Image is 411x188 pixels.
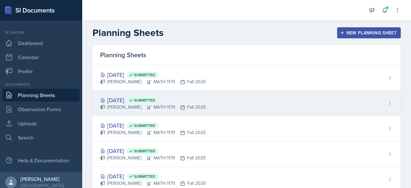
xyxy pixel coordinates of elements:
div: Si leader [3,30,80,35]
button: New Planning Sheet [337,27,401,38]
span: Submitted [134,174,155,179]
div: New Planning Sheet [341,30,397,35]
div: [DATE] [100,147,206,155]
a: Dashboard [3,37,80,49]
div: [DATE] [100,70,206,79]
div: [DATE] [100,172,206,181]
a: Calendar [3,51,80,64]
div: [PERSON_NAME] MATH 1179 Fall 2025 [100,104,206,111]
div: [PERSON_NAME] MATH 1179 Fall 2025 [100,129,206,136]
span: Submitted [134,123,155,128]
a: Profile [3,65,80,78]
div: Planning Sheets [92,45,401,65]
a: Observation Forms [3,103,80,116]
a: [DATE] Submitted [PERSON_NAME]MATH 1179Fall 2025 [92,91,401,116]
span: Submitted [134,148,155,154]
div: [PERSON_NAME] [21,176,64,182]
span: Submitted [134,72,155,77]
a: Search [3,131,80,144]
div: [DATE] [100,96,206,104]
div: Help & Documentation [3,154,80,167]
span: Submitted [134,98,155,103]
div: [PERSON_NAME] MATH 1179 Fall 2025 [100,180,206,187]
a: [DATE] Submitted [PERSON_NAME]MATH 1179Fall 2025 [92,141,401,167]
a: [DATE] Submitted [PERSON_NAME]MATH 1179Fall 2025 [92,65,401,91]
div: Documents [3,82,80,87]
div: [DATE] [100,121,206,130]
h2: Planning Sheets [92,27,163,39]
div: [PERSON_NAME] MATH 1179 Fall 2025 [100,155,206,161]
a: Uploads [3,117,80,130]
a: Planning Sheets [3,89,80,102]
div: [PERSON_NAME] MATH 1179 Fall 2025 [100,78,206,85]
a: [DATE] Submitted [PERSON_NAME]MATH 1179Fall 2025 [92,116,401,141]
